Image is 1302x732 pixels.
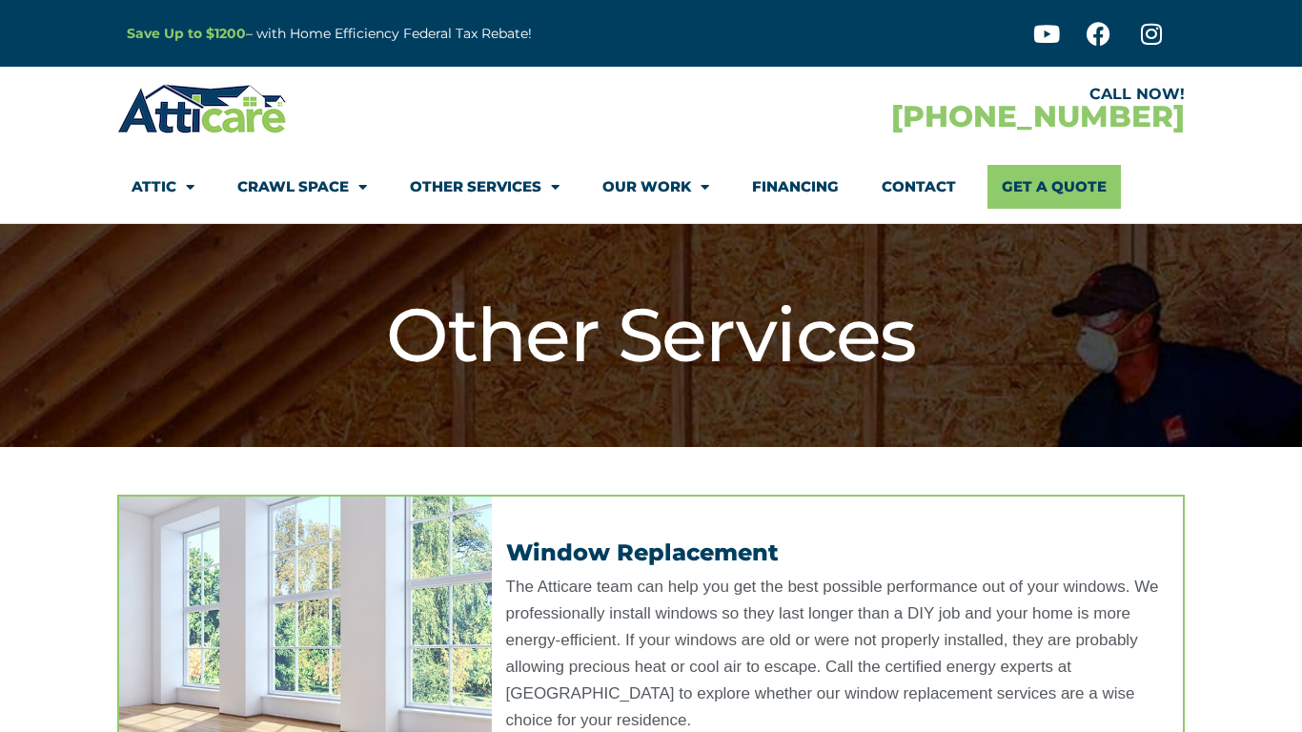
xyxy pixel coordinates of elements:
a: Window Replacement [506,539,779,566]
a: Contact [882,165,956,209]
a: Crawl Space [237,165,367,209]
span: The Atticare team can help you get the best possible performance out of your windows. We professi... [506,578,1159,729]
a: Our Work [602,165,709,209]
a: Financing [752,165,839,209]
a: Attic [132,165,194,209]
a: Get A Quote [987,165,1121,209]
h1: Other Services [127,291,1175,380]
div: CALL NOW! [651,87,1185,102]
a: Other Services [410,165,559,209]
a: Save Up to $1200 [127,25,246,42]
p: – with Home Efficiency Federal Tax Rebate! [127,23,744,45]
nav: Menu [132,165,1170,209]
